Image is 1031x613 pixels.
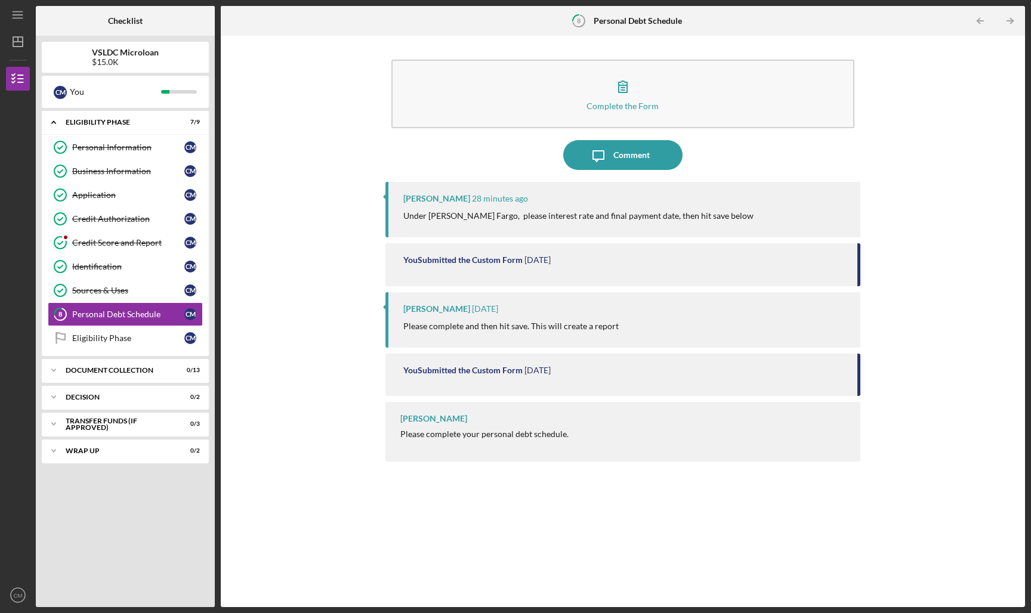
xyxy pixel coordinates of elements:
div: 7 / 9 [178,119,200,126]
tspan: 8 [58,311,62,318]
text: CM [14,592,23,599]
div: [PERSON_NAME] [403,304,470,314]
div: Comment [613,140,650,170]
div: Personal Debt Schedule [72,309,184,319]
div: C M [54,86,67,99]
div: [PERSON_NAME] [400,414,467,423]
time: 2025-09-09 04:37 [472,304,498,314]
div: 0 / 3 [178,420,200,428]
div: 0 / 2 [178,394,200,401]
div: C M [184,141,196,153]
div: 0 / 13 [178,367,200,374]
div: Credit Authorization [72,214,184,224]
div: C M [184,261,196,273]
div: Personal Information [72,143,184,152]
div: Transfer Funds (If Approved) [66,417,170,431]
b: Checklist [108,16,143,26]
div: Wrap Up [66,447,170,454]
time: 2025-09-15 19:32 [472,194,528,203]
time: 2025-09-10 01:15 [524,255,551,265]
tspan: 8 [577,17,581,24]
div: C M [184,189,196,201]
div: Sources & Uses [72,286,184,295]
a: Credit AuthorizationCM [48,207,203,231]
time: 2025-09-09 04:35 [524,366,551,375]
p: Under [PERSON_NAME] Fargo, please interest rate and final payment date, then hit save below [403,209,754,222]
div: Eligibility Phase [66,119,170,126]
div: Credit Score and Report [72,238,184,247]
a: Eligibility PhaseCM [48,326,203,350]
a: Sources & UsesCM [48,278,203,302]
div: Identification [72,262,184,271]
div: Document Collection [66,367,170,374]
div: Application [72,190,184,200]
div: Please complete your personal debt schedule. [400,429,569,439]
a: Credit Score and ReportCM [48,231,203,255]
button: Comment [563,140,683,170]
div: C M [184,284,196,296]
div: C M [184,332,196,344]
div: Business Information [72,166,184,176]
div: You [70,82,161,102]
div: Decision [66,394,170,401]
p: Please complete and then hit save. This will create a report [403,320,619,333]
div: 0 / 2 [178,447,200,454]
a: 8Personal Debt ScheduleCM [48,302,203,326]
div: C M [184,165,196,177]
button: Complete the Form [391,60,855,128]
div: You Submitted the Custom Form [403,366,523,375]
b: VSLDC Microloan [92,48,159,57]
div: You Submitted the Custom Form [403,255,523,265]
div: $15.0K [92,57,159,67]
div: C M [184,308,196,320]
a: IdentificationCM [48,255,203,278]
div: C M [184,237,196,249]
div: C M [184,213,196,225]
b: Personal Debt Schedule [594,16,682,26]
a: Business InformationCM [48,159,203,183]
div: Eligibility Phase [72,333,184,343]
a: Personal InformationCM [48,135,203,159]
div: Complete the Form [587,101,659,110]
div: [PERSON_NAME] [403,194,470,203]
a: ApplicationCM [48,183,203,207]
button: CM [6,583,30,607]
